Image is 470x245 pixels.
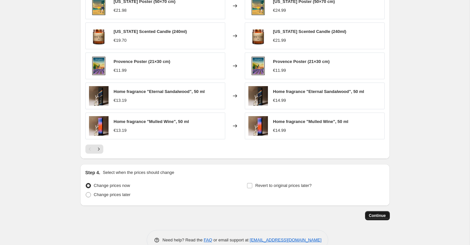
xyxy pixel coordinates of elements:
img: provence-france-poster_80x.jpg [89,56,109,76]
span: [US_STATE] Scented Candle (240ml) [114,29,187,34]
a: [EMAIL_ADDRESS][DOMAIN_NAME] [250,237,321,242]
span: Home fragrance "Eternal Sandalwood", 50 ml [114,89,205,94]
span: [US_STATE] Scented Candle (240ml) [273,29,346,34]
div: €13.19 [114,127,127,134]
button: Continue [365,211,390,220]
div: €14.99 [273,97,286,104]
img: 3050E7640_1-1730975698_80x.jpg [89,86,109,106]
span: Change prices later [94,192,131,197]
div: €21.99 [273,37,286,44]
img: NewYork1_80x.jpg [248,26,268,46]
img: provence-france-poster_80x.jpg [248,56,268,76]
span: Provence Poster (21×30 cm) [114,59,170,64]
a: FAQ [204,237,212,242]
span: Continue [369,213,386,218]
img: 3050E7640_1-1730975698_80x.jpg [248,86,268,106]
span: or email support at [212,237,250,242]
p: Select when the prices should change [103,169,174,176]
span: Change prices now [94,183,130,188]
div: €19.70 [114,37,127,44]
span: Home fragrance "Eternal Sandalwood", 50 ml [273,89,364,94]
span: Need help? Read the [163,237,204,242]
div: €24.99 [273,7,286,14]
div: €11.99 [114,67,127,74]
img: NewYork1_80x.jpg [89,26,109,46]
img: 3050E4327_1-1730975695_80x.jpg [89,116,109,136]
span: Provence Poster (21×30 cm) [273,59,330,64]
div: €13.19 [114,97,127,104]
span: Revert to original prices later? [255,183,312,188]
img: 3050E4327_1-1730975695_80x.jpg [248,116,268,136]
nav: Pagination [85,145,103,154]
h2: Step 4. [85,169,100,176]
div: €11.99 [273,67,286,74]
button: Next [94,145,103,154]
span: Home fragrance "Mulled Wine", 50 ml [273,119,348,124]
div: €21.98 [114,7,127,14]
span: Home fragrance "Mulled Wine", 50 ml [114,119,189,124]
div: €14.99 [273,127,286,134]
